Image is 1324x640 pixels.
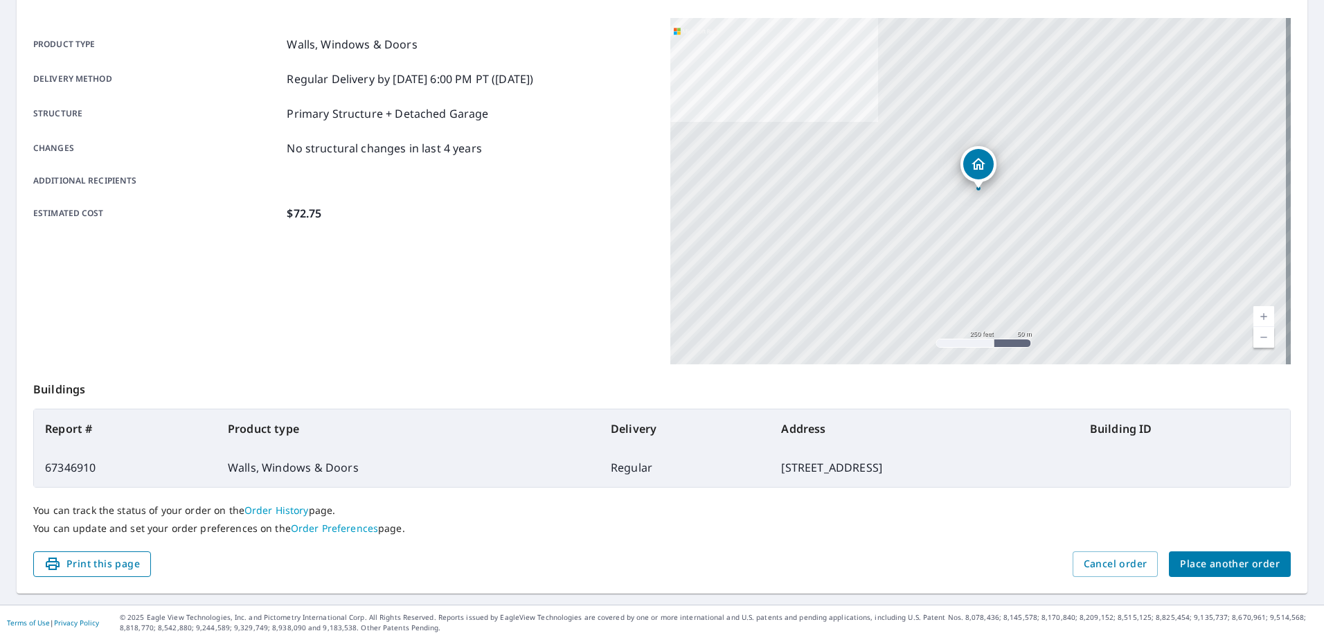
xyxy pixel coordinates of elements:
[34,448,217,487] td: 67346910
[287,140,482,157] p: No structural changes in last 4 years
[217,409,600,448] th: Product type
[1073,551,1158,577] button: Cancel order
[1169,551,1291,577] button: Place another order
[33,504,1291,517] p: You can track the status of your order on the page.
[1079,409,1290,448] th: Building ID
[33,551,151,577] button: Print this page
[1084,555,1147,573] span: Cancel order
[600,409,770,448] th: Delivery
[217,448,600,487] td: Walls, Windows & Doors
[770,448,1078,487] td: [STREET_ADDRESS]
[33,105,281,122] p: Structure
[33,36,281,53] p: Product type
[600,448,770,487] td: Regular
[33,140,281,157] p: Changes
[770,409,1078,448] th: Address
[33,175,281,187] p: Additional recipients
[7,618,50,628] a: Terms of Use
[33,71,281,87] p: Delivery method
[33,205,281,222] p: Estimated cost
[54,618,99,628] a: Privacy Policy
[1253,306,1274,327] a: Current Level 17, Zoom In
[120,612,1317,633] p: © 2025 Eagle View Technologies, Inc. and Pictometry International Corp. All Rights Reserved. Repo...
[287,205,321,222] p: $72.75
[1180,555,1280,573] span: Place another order
[244,504,309,517] a: Order History
[287,36,417,53] p: Walls, Windows & Doors
[44,555,140,573] span: Print this page
[287,105,488,122] p: Primary Structure + Detached Garage
[7,619,99,627] p: |
[291,522,378,535] a: Order Preferences
[960,146,996,189] div: Dropped pin, building 1, Residential property, 739 Broadway Venice, IL 62090
[34,409,217,448] th: Report #
[33,522,1291,535] p: You can update and set your order preferences on the page.
[1253,327,1274,348] a: Current Level 17, Zoom Out
[287,71,533,87] p: Regular Delivery by [DATE] 6:00 PM PT ([DATE])
[33,364,1291,409] p: Buildings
